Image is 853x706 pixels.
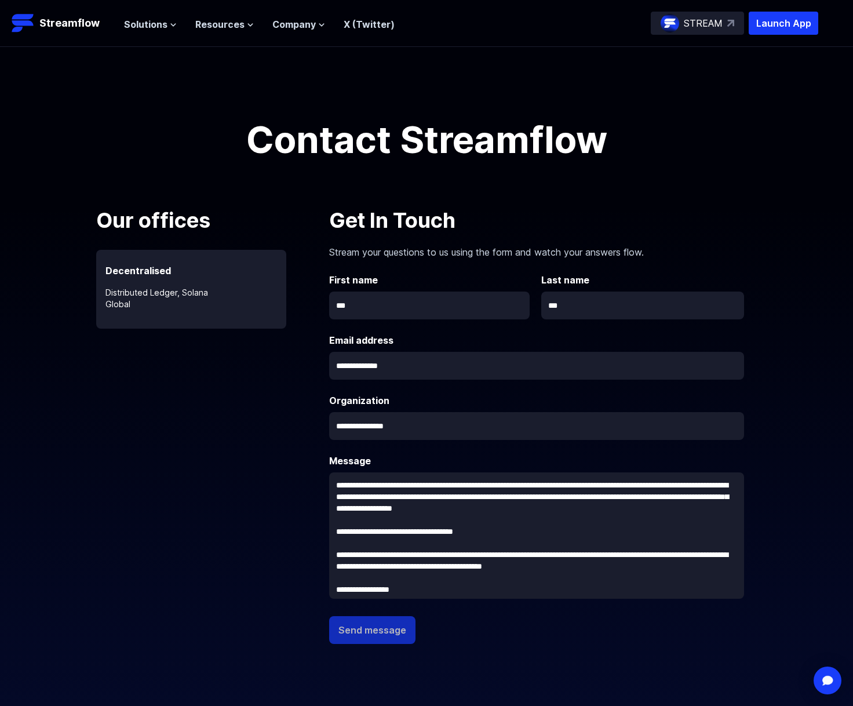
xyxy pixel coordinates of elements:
[651,12,744,35] a: STREAM
[329,616,415,644] button: Send message
[124,17,167,31] span: Solutions
[39,15,100,31] p: Streamflow
[329,394,744,407] label: Organization
[329,236,744,259] p: Stream your questions to us using the form and watch your answers flow.
[12,12,112,35] a: Streamflow
[727,20,734,27] img: top-right-arrow.svg
[96,205,316,236] p: Our offices
[329,273,532,287] label: First name
[329,454,744,468] label: Message
[661,14,679,32] img: streamflow-logo-circle.png
[12,12,35,35] img: Streamflow Logo
[749,12,818,35] button: Launch App
[329,333,744,347] label: Email address
[541,273,744,287] label: Last name
[195,17,254,31] button: Resources
[814,667,841,694] div: Open Intercom Messenger
[344,19,395,30] a: X (Twitter)
[272,17,325,31] button: Company
[166,121,687,158] h1: Contact Streamflow
[272,17,316,31] span: Company
[329,205,744,236] p: Get In Touch
[195,17,245,31] span: Resources
[96,250,286,278] p: Decentralised
[684,16,723,30] p: STREAM
[124,17,177,31] button: Solutions
[96,278,286,310] p: Distributed Ledger, Solana Global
